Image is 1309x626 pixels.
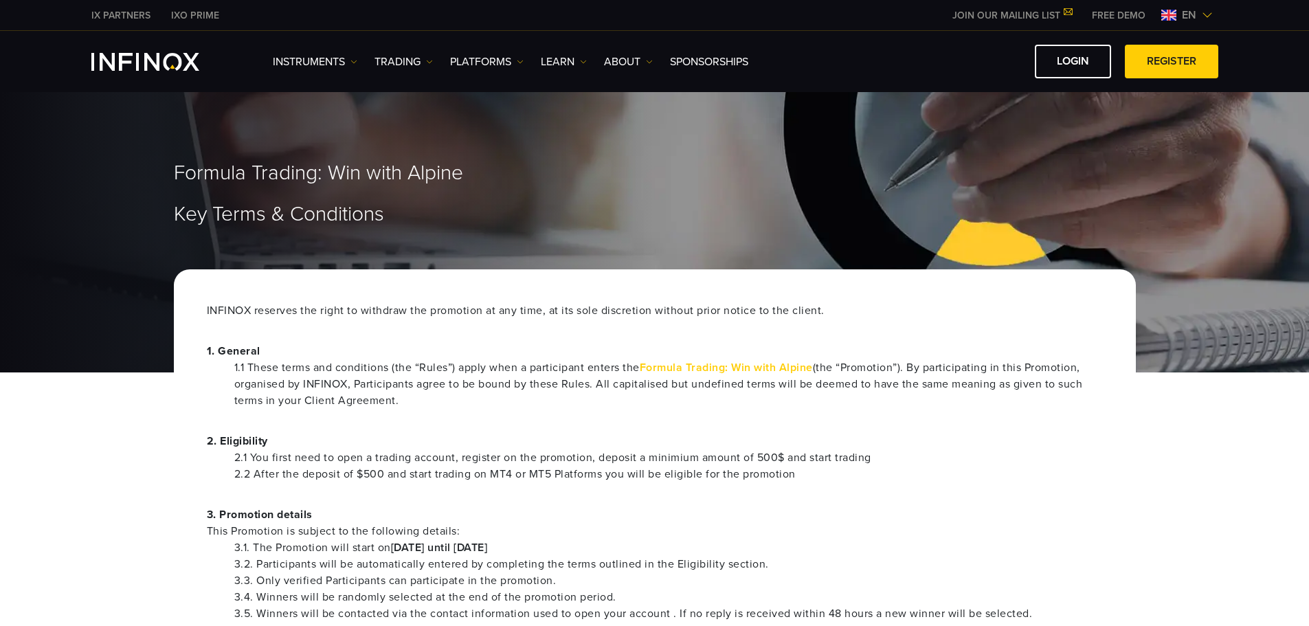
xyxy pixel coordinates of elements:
a: ABOUT [604,54,653,70]
a: INFINOX [161,8,230,23]
span: en [1176,7,1202,23]
li: 2.1 You first need to open a trading account, register on the promotion, deposit a minimium amoun... [234,449,1103,466]
li: 2.2 After the deposit of $500 and start trading on MT4 or MT5 Platforms you will be eligible for ... [234,466,1103,482]
li: 3.5. Winners will be contacted via the contact information used to open your account . If no repl... [234,605,1103,622]
a: REGISTER [1125,45,1218,78]
ul: INFINOX reserves the right to withdraw the promotion at any time, at its sole discretion without ... [207,302,1103,319]
a: JOIN OUR MAILING LIST [942,10,1082,21]
a: TRADING [374,54,433,70]
a: PLATFORMS [450,54,524,70]
a: LOGIN [1035,45,1111,78]
a: SPONSORSHIPS [670,54,748,70]
li: 1.1 These terms and conditions (the “Rules”) apply when a participant enters the (the “Promotion”... [234,359,1103,409]
p: 2. Eligibility [207,433,1103,449]
a: INFINOX MENU [1082,8,1156,23]
a: Instruments [273,54,357,70]
a: Formula Trading: Win with Alpine [640,361,813,375]
li: 3.1. The Promotion will start on [234,539,1103,556]
a: INFINOX Logo [91,53,232,71]
li: 3.4. Winners will be randomly selected at the end of the promotion period. [234,589,1103,605]
span: This Promotion is subject to the following details: [207,523,1103,539]
a: Learn [541,54,587,70]
strong: [DATE] until [DATE] [391,541,488,555]
li: 3.3. Only verified Participants can participate in the promotion. [234,572,1103,589]
p: 3. Promotion details [207,506,1103,539]
h1: Key Terms & Conditions [174,203,1136,225]
li: 3.2. Participants will be automatically entered by completing the terms outlined in the Eligibili... [234,556,1103,572]
a: INFINOX [81,8,161,23]
span: Formula Trading: Win with Alpine [174,161,463,186]
p: 1. General [207,343,1103,359]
